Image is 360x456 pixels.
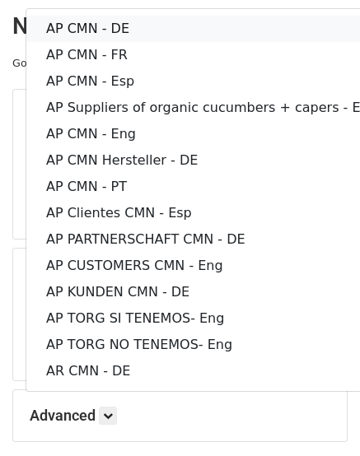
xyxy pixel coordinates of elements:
[278,377,360,456] iframe: Chat Widget
[12,12,348,40] h2: New Campaign
[12,57,209,69] small: Google Sheet:
[30,407,330,425] h5: Advanced
[278,377,360,456] div: Chat-Widget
